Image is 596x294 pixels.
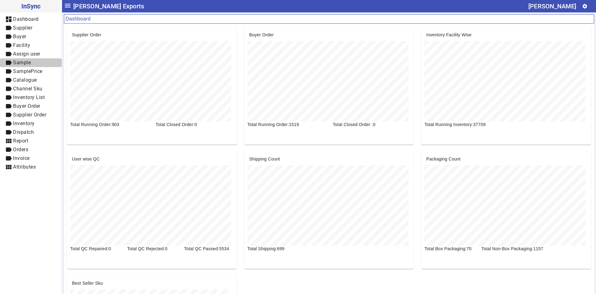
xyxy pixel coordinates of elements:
[13,155,30,161] span: Invoice
[5,120,12,127] mat-icon: label
[13,103,40,109] span: Buyer Order
[13,147,28,152] span: Orders
[5,59,12,66] mat-icon: label
[421,27,591,38] mat-card-header: Inventory Facility Wise
[478,246,563,252] div: Total Non-Box Packaging:1157
[5,129,12,136] mat-icon: label
[5,42,12,49] mat-icon: label
[66,121,152,128] div: Total Running Order:903
[13,34,26,39] span: Buyer
[5,16,12,23] mat-icon: dashboard
[5,111,12,119] mat-icon: label
[67,151,237,162] mat-card-header: User wise QC
[64,2,71,9] mat-icon: menu
[13,42,30,48] span: Facility
[13,86,43,92] span: Channel Sku
[13,60,31,66] span: Sample
[5,24,12,32] mat-icon: label
[13,120,35,126] span: Inventory
[13,16,39,22] span: Dashboard
[180,246,237,252] div: Total QC Passed:5534
[13,164,36,170] span: Attributes
[421,151,591,162] mat-card-header: Packaging Count
[244,151,414,162] mat-card-header: Shipping Count
[13,51,40,57] span: Assign user
[329,121,414,128] div: Total Closed Order :0
[5,33,12,40] mat-icon: label
[5,1,57,11] span: InSync
[5,137,12,145] mat-icon: view_module
[5,68,12,75] mat-icon: label
[73,1,144,11] span: [PERSON_NAME] Exports
[421,246,478,252] div: Total Box Packaging:70
[13,138,28,144] span: Report
[152,121,237,128] div: Total Closed Order:0
[13,112,46,118] span: Supplier Order
[5,102,12,110] mat-icon: label
[5,155,12,162] mat-icon: label
[5,76,12,84] mat-icon: label
[528,1,576,11] div: [PERSON_NAME]
[13,25,32,31] span: Supplier
[5,85,12,93] mat-icon: label
[13,129,34,135] span: Dispatch
[5,50,12,58] mat-icon: label
[244,27,414,38] mat-card-header: Buyer Order
[244,246,301,252] div: Total Shipping:699
[67,275,237,286] mat-card-header: Best Seller Sku
[421,121,506,128] div: Total Running Inventory:37709
[244,121,329,128] div: Total Running Order:1519
[5,163,12,171] mat-icon: view_module
[67,27,237,38] mat-card-header: Supplier Order
[13,68,43,74] span: SamplePrice
[13,94,45,100] span: Inventory List
[66,246,124,252] div: Total QC Repaired:0
[13,77,37,83] span: Catalogue
[5,146,12,153] mat-icon: label
[64,14,594,24] mat-card-header: Dashboard
[5,94,12,101] mat-icon: label
[582,3,588,9] mat-icon: settings
[124,246,181,252] div: Total QC Rejected:0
